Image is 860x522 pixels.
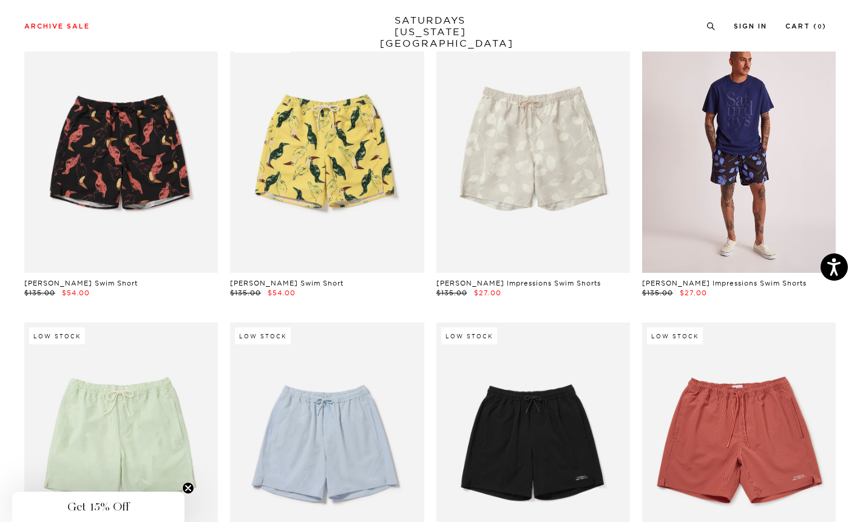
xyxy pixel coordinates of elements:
[182,482,194,494] button: Close teaser
[734,23,767,30] a: Sign In
[642,279,807,287] a: [PERSON_NAME] Impressions Swim Shorts
[474,289,501,297] span: $27.00
[24,289,55,297] span: $135.00
[818,24,822,30] small: 0
[12,492,185,522] div: Get 15% OffClose teaser
[436,289,467,297] span: $135.00
[24,279,138,287] a: [PERSON_NAME] Swim Short
[436,279,601,287] a: [PERSON_NAME] Impressions Swim Shorts
[62,289,90,297] span: $54.00
[29,327,85,344] div: Low Stock
[67,500,129,514] span: Get 15% Off
[24,23,90,30] a: Archive Sale
[647,327,703,344] div: Low Stock
[380,15,480,49] a: SATURDAYS[US_STATE][GEOGRAPHIC_DATA]
[785,23,827,30] a: Cart (0)
[230,289,261,297] span: $135.00
[441,327,497,344] div: Low Stock
[642,289,673,297] span: $135.00
[235,327,291,344] div: Low Stock
[230,279,344,287] a: [PERSON_NAME] Swim Short
[268,289,296,297] span: $54.00
[680,289,707,297] span: $27.00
